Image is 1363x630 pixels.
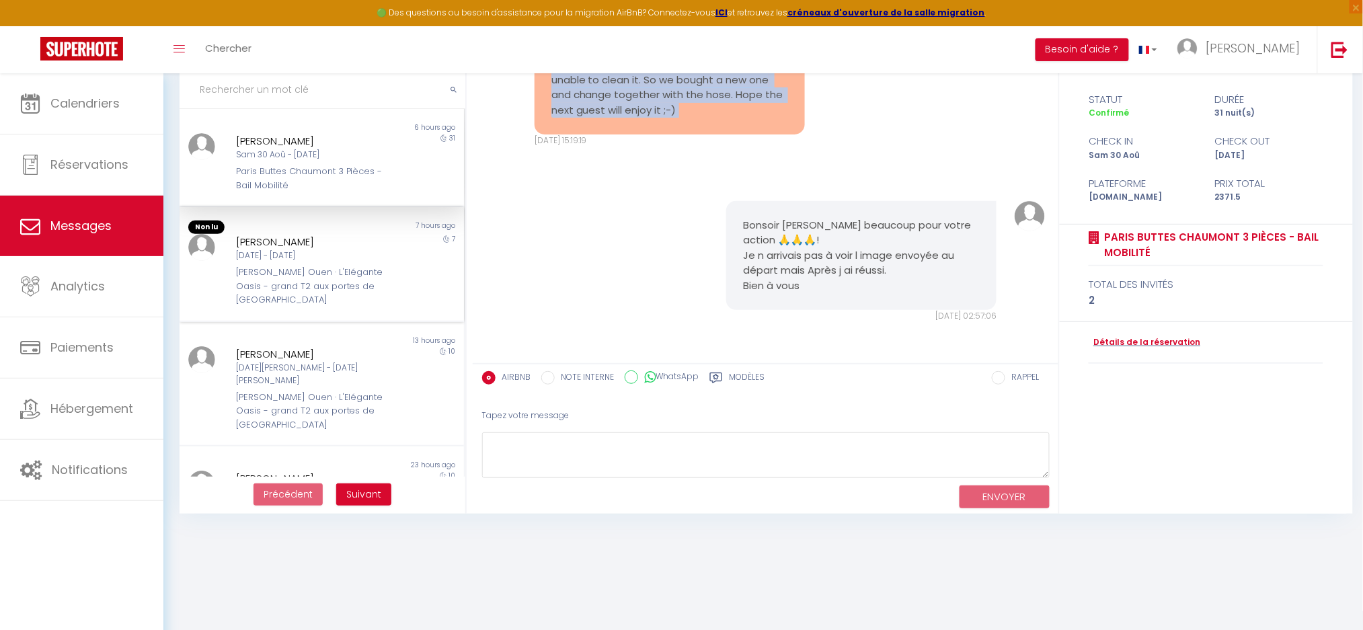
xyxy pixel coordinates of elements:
[1080,175,1206,192] div: Plateforme
[236,234,385,250] div: [PERSON_NAME]
[254,483,323,506] button: Previous
[1167,26,1317,73] a: ... [PERSON_NAME]
[638,370,699,385] label: WhatsApp
[1206,133,1333,149] div: check out
[1206,191,1333,204] div: 2371.5
[1005,371,1040,386] label: RAPPEL
[555,371,615,386] label: NOTE INTERNE
[1089,292,1323,309] div: 2
[52,461,128,478] span: Notifications
[1080,133,1206,149] div: check in
[50,400,133,417] span: Hébergement
[322,221,465,234] div: 7 hours ago
[236,149,385,161] div: Sam 30 Aoû - [DATE]
[180,71,465,109] input: Rechercher un mot clé
[236,471,385,487] div: [PERSON_NAME]
[346,487,381,501] span: Suivant
[188,346,215,373] img: ...
[188,133,215,160] img: ...
[1206,175,1333,192] div: Prix total
[1177,38,1198,58] img: ...
[551,57,788,118] pre: The old shower was so dirty that we were unable to clean it. So we bought a new one and change to...
[195,26,262,73] a: Chercher
[11,5,51,46] button: Ouvrir le widget de chat LiveChat
[743,218,980,294] pre: Bonsoir [PERSON_NAME] beaucoup pour votre action 🙏🙏🙏! Je n arrivais pas à voir l image envoyée au...
[322,336,465,346] div: 13 hours ago
[188,234,215,261] img: ...
[1206,149,1333,162] div: [DATE]
[1080,149,1206,162] div: Sam 30 Aoû
[482,399,1050,432] div: Tapez votre message
[322,122,465,133] div: 6 hours ago
[50,217,112,234] span: Messages
[1089,107,1129,118] span: Confirmé
[449,471,455,481] span: 10
[50,95,120,112] span: Calendriers
[715,7,728,18] a: ICI
[1080,91,1206,108] div: statut
[1015,201,1045,231] img: ...
[50,156,128,173] span: Réservations
[726,310,997,323] div: [DATE] 02:57:06
[730,371,765,388] label: Modèles
[1331,41,1348,58] img: logout
[236,346,385,362] div: [PERSON_NAME]
[1206,40,1300,56] span: [PERSON_NAME]
[449,346,455,356] span: 10
[236,391,385,432] div: [PERSON_NAME] Ouen · L'Elégante Oasis - grand T2 aux portes de [GEOGRAPHIC_DATA]
[50,339,114,356] span: Paiements
[336,483,391,506] button: Next
[960,485,1050,509] button: ENVOYER
[1080,191,1206,204] div: [DOMAIN_NAME]
[50,278,105,294] span: Analytics
[40,37,123,61] img: Super Booking
[188,221,225,234] span: Non lu
[236,133,385,149] div: [PERSON_NAME]
[1099,229,1323,261] a: Paris Buttes Chaumont 3 Pièces - Bail Mobilité
[188,471,215,498] img: ...
[1089,336,1200,349] a: Détails de la réservation
[496,371,531,386] label: AIRBNB
[1206,91,1333,108] div: durée
[322,460,465,471] div: 23 hours ago
[535,134,805,147] div: [DATE] 15:19:19
[1036,38,1129,61] button: Besoin d'aide ?
[236,266,385,307] div: [PERSON_NAME] Ouen · L'Elégante Oasis - grand T2 aux portes de [GEOGRAPHIC_DATA]
[1206,107,1333,120] div: 31 nuit(s)
[449,133,455,143] span: 31
[452,234,455,244] span: 7
[787,7,985,18] a: créneaux d'ouverture de la salle migration
[236,362,385,387] div: [DATE][PERSON_NAME] - [DATE][PERSON_NAME]
[205,41,251,55] span: Chercher
[264,487,313,501] span: Précédent
[1089,276,1323,292] div: total des invités
[236,165,385,192] div: Paris Buttes Chaumont 3 Pièces - Bail Mobilité
[236,249,385,262] div: [DATE] - [DATE]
